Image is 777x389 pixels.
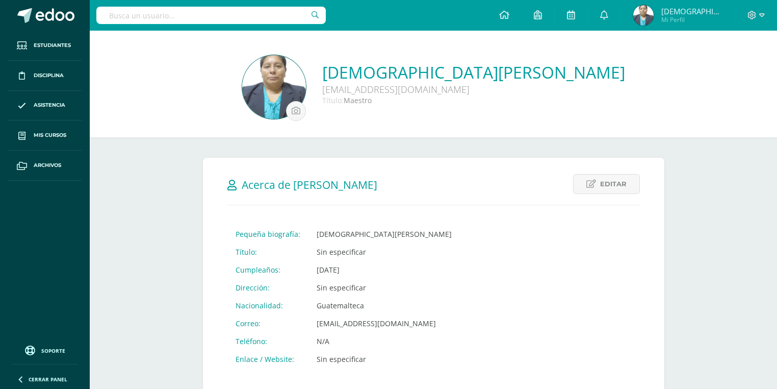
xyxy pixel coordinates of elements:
td: Guatemalteca [308,297,460,314]
img: f553444902c4f5157af799c40ced4460.png [242,55,306,119]
td: Título: [227,243,308,261]
td: N/A [308,332,460,350]
span: Título: [322,95,344,105]
td: Sin especificar [308,350,460,368]
span: Cerrar panel [29,376,67,383]
span: [DEMOGRAPHIC_DATA][PERSON_NAME] [661,6,722,16]
td: Pequeña biografía: [227,225,308,243]
a: Asistencia [8,91,82,121]
td: Cumpleaños: [227,261,308,279]
span: Mis cursos [34,131,66,139]
td: Sin especificar [308,243,460,261]
input: Busca un usuario... [96,7,326,24]
span: Acerca de [PERSON_NAME] [242,178,377,192]
td: Sin especificar [308,279,460,297]
span: Asistencia [34,101,65,109]
td: Correo: [227,314,308,332]
div: [EMAIL_ADDRESS][DOMAIN_NAME] [322,83,625,95]
a: Mis cursos [8,120,82,151]
img: b356665ca9e2a44e9565a747acd479f3.png [633,5,654,26]
span: Mi Perfil [661,15,722,24]
span: Estudiantes [34,41,71,50]
td: Dirección: [227,279,308,297]
a: Soporte [12,343,77,357]
span: Maestro [344,95,372,105]
a: Archivos [8,151,82,181]
a: Editar [573,174,640,194]
td: Enlace / Website: [227,350,308,368]
span: Disciplina [34,71,64,80]
a: Estudiantes [8,31,82,61]
a: [DEMOGRAPHIC_DATA][PERSON_NAME] [322,61,625,83]
td: Teléfono: [227,332,308,350]
td: Nacionalidad: [227,297,308,314]
span: Archivos [34,161,61,169]
a: Disciplina [8,61,82,91]
td: [EMAIL_ADDRESS][DOMAIN_NAME] [308,314,460,332]
span: Editar [600,175,627,193]
td: [DEMOGRAPHIC_DATA][PERSON_NAME] [308,225,460,243]
span: Soporte [41,347,65,354]
td: [DATE] [308,261,460,279]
